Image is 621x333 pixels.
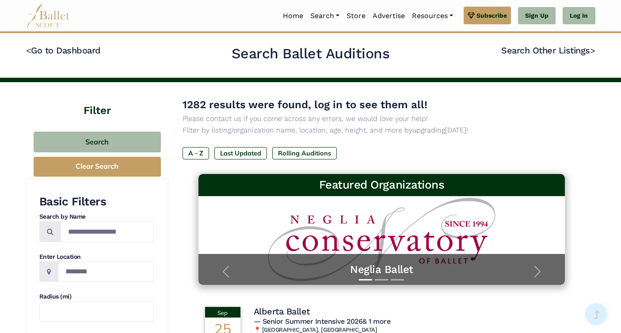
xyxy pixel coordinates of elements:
a: <Go to Dashboard [26,45,101,56]
button: Slide 2 [375,275,388,285]
label: Last Updated [214,147,267,159]
code: > [590,45,595,56]
a: Home [279,7,307,25]
img: gem.svg [468,11,475,20]
button: Slide 3 [391,275,404,285]
label: Rolling Auditions [272,147,337,159]
a: upgrading [412,126,445,134]
p: Please contact us if you come across any errors, we would love your help! [183,113,581,125]
h2: Search Ballet Auditions [232,45,390,63]
a: & 1 more [362,317,390,325]
button: Search [34,132,161,152]
input: Location [58,261,154,282]
span: — Senior Summer Intensive 2026 [254,317,391,325]
h3: Basic Filters [39,194,154,209]
button: Clear Search [34,157,161,177]
p: Filter by listing/organization name, location, age, height, and more by [DATE]! [183,125,581,136]
a: Sign Up [518,7,556,25]
a: Search [307,7,343,25]
code: < [26,45,31,56]
span: 1282 results were found, log in to see them all! [183,98,427,111]
h4: Filter [26,82,168,118]
span: Subscribe [476,11,507,20]
a: Neglia Ballet [207,263,556,276]
h4: Radius (mi) [39,292,154,301]
h4: Alberta Ballet [254,306,310,317]
input: Search by names... [61,221,154,242]
a: Subscribe [464,7,511,24]
a: Store [343,7,369,25]
a: Search Other Listings> [501,45,595,56]
a: Resources [408,7,457,25]
a: Log In [563,7,595,25]
a: Advertise [369,7,408,25]
label: A - Z [183,147,209,159]
div: Sep [205,307,240,318]
h3: Featured Organizations [206,178,558,193]
h4: Search by Name [39,212,154,221]
h4: Enter Location [39,253,154,261]
button: Slide 1 [359,275,372,285]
